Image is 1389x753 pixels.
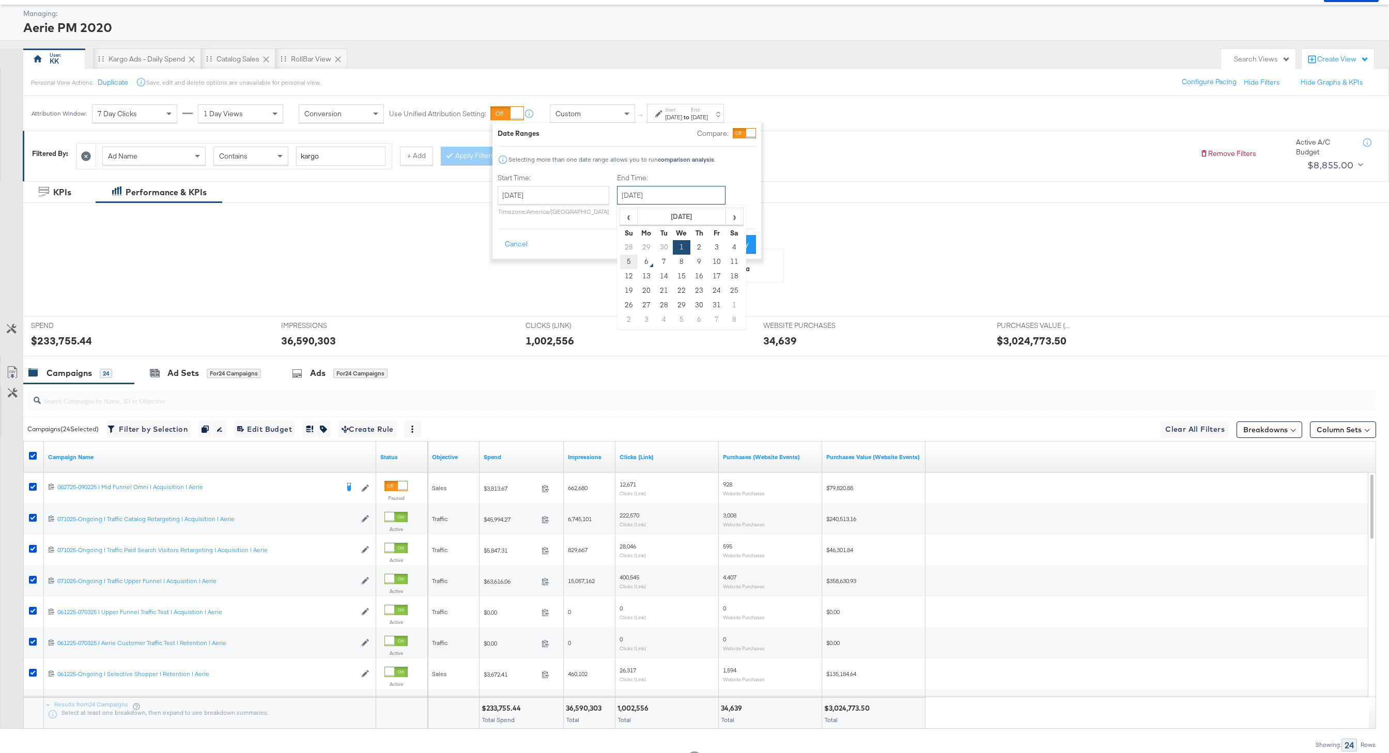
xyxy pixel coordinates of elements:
sub: Website Purchases [723,645,765,651]
div: Kargo Ads - Daily Spend [109,54,185,64]
sub: Clicks (Link) [620,490,646,496]
div: Managing: [23,9,1376,19]
span: 928 [723,480,732,488]
div: Rows [1360,741,1376,748]
span: $46,301.84 [826,546,853,554]
strong: comparison analysis [658,155,714,163]
sub: Clicks (Link) [620,552,646,558]
a: The number of times your ad was served. On mobile apps an ad is counted as served the first time ... [568,453,611,461]
td: 28 [620,240,638,255]
td: 3 [638,312,655,327]
td: 6 [638,255,655,269]
td: 8 [673,255,690,269]
td: 1 [673,240,690,255]
div: Selecting more than one date range allows you to run . [508,156,716,163]
sub: Website Purchases [723,614,765,620]
div: Campaigns [47,367,92,379]
th: Th [690,226,708,240]
button: Hide Filters [1244,77,1280,87]
td: 30 [655,240,673,255]
sub: Website Purchases [723,552,765,558]
span: Traffic [432,515,447,523]
div: Campaigns ( 24 Selected) [27,425,99,434]
td: 2 [690,240,708,255]
sub: Website Purchases [723,490,765,496]
button: Edit Budget [234,421,295,437]
span: Clear All Filters [1165,423,1225,436]
label: End Time: [617,173,730,183]
td: 2 [620,312,638,327]
button: Column Sets [1310,421,1376,438]
div: Performance & KPIs [126,186,207,198]
span: 7 Day Clicks [98,109,137,118]
sub: Clicks (Link) [620,521,646,527]
button: Configure Pacing [1175,73,1244,91]
button: Clear All Filters [1161,421,1229,438]
td: 20 [638,284,655,298]
div: Save, edit and delete options are unavailable for personal view. [146,79,320,87]
span: 0 [620,635,623,643]
td: 7 [708,312,726,327]
td: 9 [690,255,708,269]
span: $0.00 [826,639,840,647]
div: $233,755.44 [482,703,524,713]
a: The number of clicks on links appearing on your ad or Page that direct people to your sites off F... [620,453,715,461]
td: 26 [620,298,638,312]
span: 1,594 [723,666,736,674]
div: KK [50,56,59,66]
td: 25 [726,284,743,298]
a: Your campaign's objective. [432,453,475,461]
div: Drag to reorder tab [281,56,286,61]
span: Total [618,716,631,724]
span: 15,057,162 [568,577,595,585]
td: 29 [673,298,690,312]
div: Personal View Actions: [31,79,94,87]
span: 222,570 [620,511,639,519]
td: 17 [708,269,726,284]
th: Sa [726,226,743,240]
td: 10 [708,255,726,269]
td: 3 [708,240,726,255]
a: 061225-070325 | Aerie Customer Traffic Test | Retention | Aerie [57,639,356,648]
div: Create View [1317,54,1369,65]
sub: Clicks (Link) [620,645,646,651]
span: 460,102 [568,670,588,678]
div: Ads [310,367,326,379]
span: 0 [723,604,726,612]
sub: Clicks (Link) [620,676,646,682]
a: 071025-Ongoing | Traffic Paid Search Visitors Retargeting | Acquisition | Aerie [57,546,356,555]
td: 23 [690,284,708,298]
label: Active [384,557,408,563]
td: 28 [655,298,673,312]
td: 27 [638,298,655,312]
sub: Website Purchases [723,521,765,527]
a: The total amount spent to date. [484,453,560,461]
a: 082725-090225 | Mid Funnel Omni | Acquisition | Aerie [57,483,338,493]
td: 19 [620,284,638,298]
td: 21 [655,284,673,298]
label: Use Unified Attribution Setting: [389,109,486,119]
div: 061225-070325 | Aerie Customer Traffic Test | Retention | Aerie [57,639,356,647]
span: 6,745,101 [568,515,592,523]
span: 662,680 [568,484,588,492]
td: 7 [655,255,673,269]
td: 22 [673,284,690,298]
td: 12 [620,269,638,284]
div: 071025-Ongoing | Traffic Upper Funnel | Acquisition | Aerie [57,577,356,585]
div: KPIs [53,186,71,198]
div: [DATE] [691,113,708,121]
span: 0 [568,639,571,647]
div: 24 [1341,739,1357,751]
td: 1 [726,298,743,312]
a: 061225-Ongoing | Selective Shopper | Retention | Aerie [57,670,356,679]
a: 061225-070325 | Upper Funnel Traffic Test | Acquistion | Aerie [57,608,356,617]
span: Filter by Selection [110,423,188,436]
div: Drag to reorder tab [98,56,104,61]
th: [DATE] [638,208,726,226]
div: 061225-Ongoing | Selective Shopper | Retention | Aerie [57,670,356,678]
span: $5,847.31 [484,546,537,554]
div: Drag to reorder tab [206,56,212,61]
span: 0 [723,635,726,643]
th: We [673,226,690,240]
td: 13 [638,269,655,284]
